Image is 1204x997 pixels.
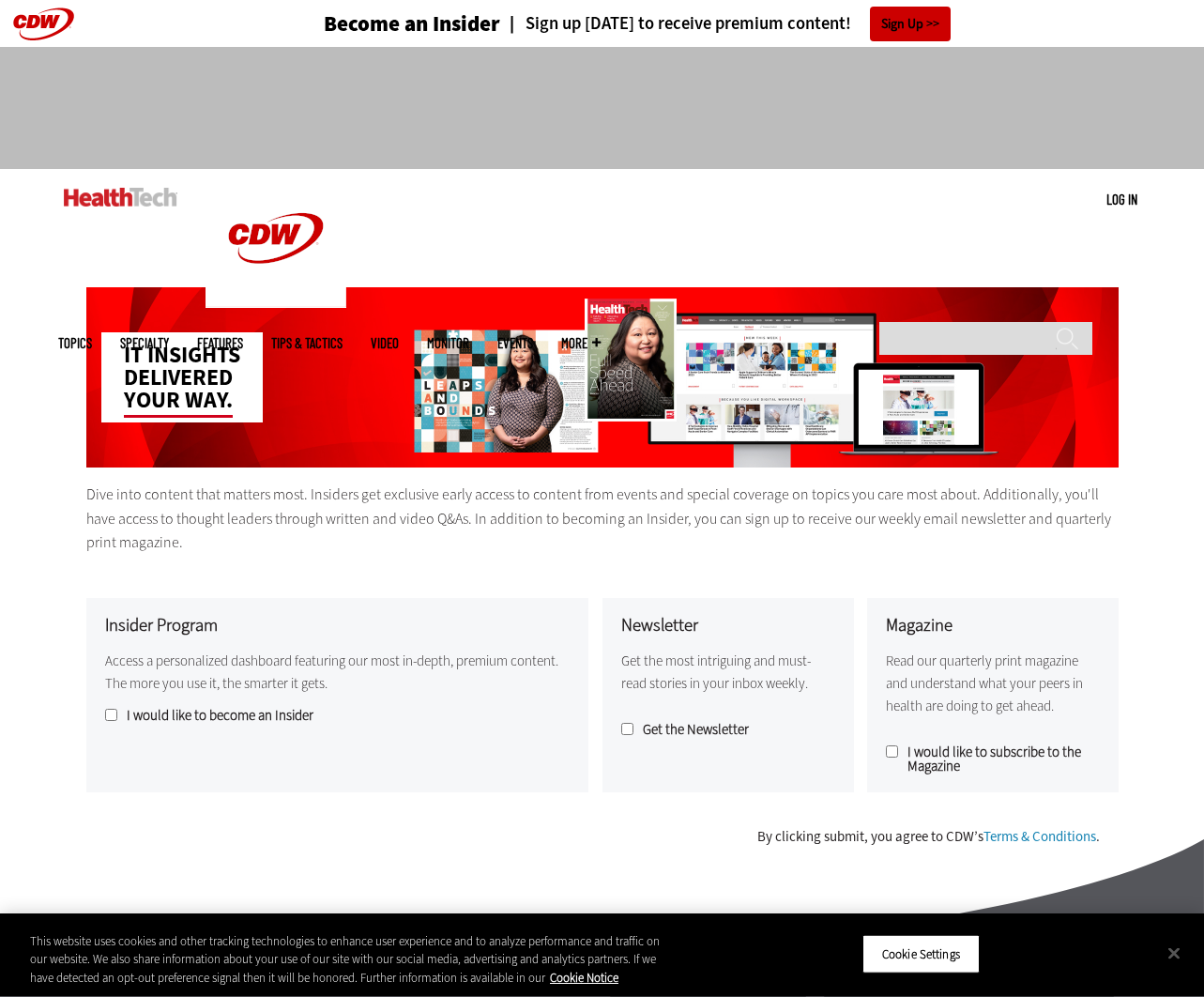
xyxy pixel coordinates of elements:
a: Events [497,336,533,350]
p: Get the most intriguing and must-read stories in your inbox weekly. [621,650,835,695]
p: Access a personalized dashboard featuring our most in-depth, premium content. The more you use it... [105,650,570,695]
h3: Become an Insider [324,13,500,35]
a: Tips & Tactics [271,336,343,350]
a: Features [197,336,243,350]
img: Home [206,169,346,308]
iframe: advertisement [261,66,944,150]
label: I would like to become an Insider [105,709,570,723]
button: Cookie Settings [862,934,980,974]
a: CDW [206,293,346,313]
span: Specialty [120,336,169,350]
a: MonITor [427,336,469,350]
a: Video [371,336,399,350]
a: Terms & Conditions [983,827,1096,846]
label: I would like to subscribe to the Magazine [886,745,1100,774]
p: Dive into content that matters most. Insiders get exclusive early access to content from events a... [86,483,1119,555]
div: By clicking submit, you agree to CDW’s . [757,830,1100,844]
div: This website uses cookies and other tracking technologies to enhance user experience and to analy... [30,932,663,988]
a: Sign up [DATE] to receive premium content! [500,15,851,33]
a: Become an Insider [253,13,500,35]
img: Home [64,188,177,207]
span: More [561,336,601,350]
div: IT insights delivered [101,332,263,422]
p: Read our quarterly print magazine and understand what your peers in health are doing to get ahead. [886,650,1100,717]
span: your way. [124,385,233,418]
label: Get the Newsletter [621,723,835,737]
h3: Magazine [886,617,1100,635]
h3: Newsletter [621,617,835,635]
a: More information about your privacy [550,970,618,986]
a: Sign Up [870,7,951,41]
button: Close [1153,932,1195,974]
a: Log in [1106,191,1137,207]
div: User menu [1106,190,1137,209]
span: Topics [58,336,92,350]
h3: Insider Program [105,617,570,635]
